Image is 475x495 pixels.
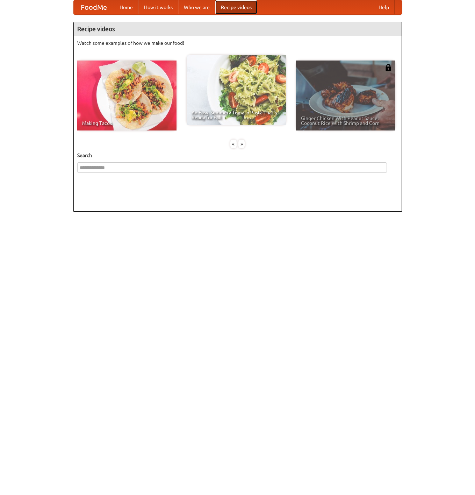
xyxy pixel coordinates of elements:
p: Watch some examples of how we make our food! [77,40,398,47]
span: An Easy, Summery Tomato Pasta That's Ready for Fall [192,110,281,120]
span: Making Tacos [82,121,172,126]
a: Recipe videos [215,0,257,14]
a: Help [373,0,395,14]
a: Home [114,0,138,14]
a: How it works [138,0,178,14]
h5: Search [77,152,398,159]
div: « [230,140,237,148]
a: Who we are [178,0,215,14]
a: FoodMe [74,0,114,14]
a: An Easy, Summery Tomato Pasta That's Ready for Fall [187,55,286,125]
img: 483408.png [385,64,392,71]
h4: Recipe videos [74,22,402,36]
div: » [238,140,245,148]
a: Making Tacos [77,61,177,130]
